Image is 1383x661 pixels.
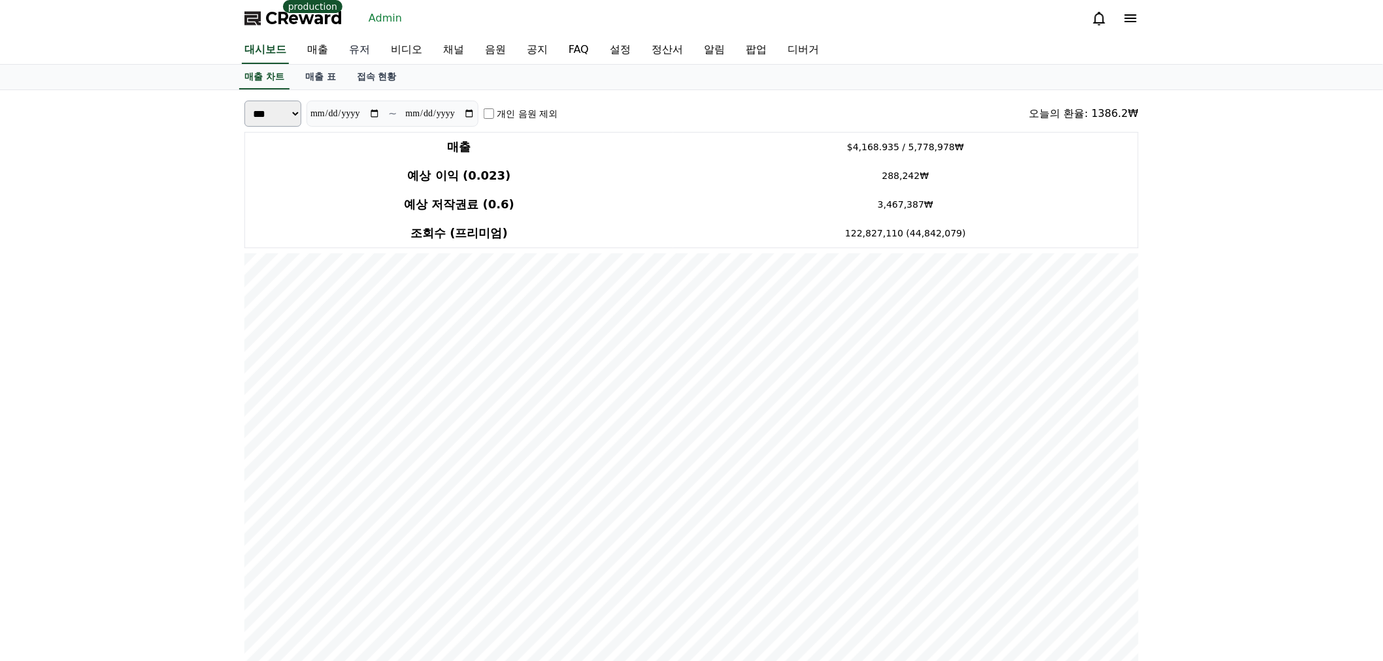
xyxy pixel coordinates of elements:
[250,138,668,156] h4: 매출
[599,37,641,64] a: 설정
[242,37,289,64] a: 대시보드
[673,190,1138,219] td: 3,467,387₩
[297,37,339,64] a: 매출
[33,434,56,444] span: Home
[169,414,251,447] a: Settings
[673,219,1138,248] td: 122,827,110 (44,842,079)
[193,434,225,444] span: Settings
[346,65,407,89] a: 접속 현황
[673,161,1138,190] td: 288,242₩
[239,65,290,89] a: 매출 차트
[388,106,397,121] p: ~
[4,414,86,447] a: Home
[735,37,777,64] a: 팝업
[108,434,147,445] span: Messages
[1029,106,1139,121] div: 오늘의 환율: 1386.2₩
[250,167,668,185] h4: 예상 이익 (0.023)
[433,37,475,64] a: 채널
[380,37,433,64] a: 비디오
[777,37,829,64] a: 디버거
[673,133,1138,162] td: $4,168.935 / 5,778,978₩
[475,37,516,64] a: 음원
[558,37,599,64] a: FAQ
[497,107,558,120] label: 개인 음원 제외
[516,37,558,64] a: 공지
[86,414,169,447] a: Messages
[265,8,342,29] span: CReward
[693,37,735,64] a: 알림
[363,8,407,29] a: Admin
[244,8,342,29] a: CReward
[250,224,668,242] h4: 조회수 (프리미엄)
[641,37,693,64] a: 정산서
[339,37,380,64] a: 유저
[250,195,668,214] h4: 예상 저작권료 (0.6)
[295,65,346,89] a: 매출 표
